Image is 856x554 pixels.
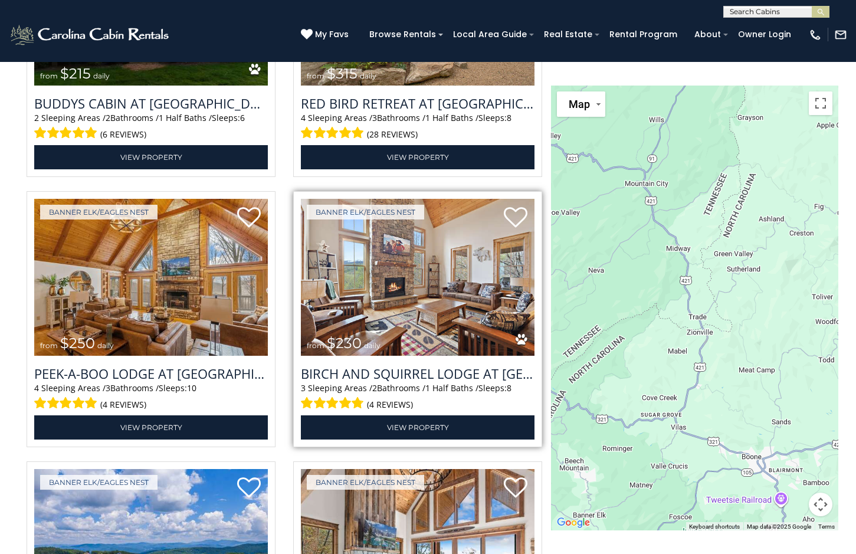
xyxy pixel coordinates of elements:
a: Banner Elk/Eagles Nest [307,475,424,490]
span: from [307,341,324,350]
span: My Favs [315,28,349,41]
span: daily [93,71,110,80]
a: Terms (opens in new tab) [818,523,835,529]
a: Banner Elk/Eagles Nest [40,475,158,490]
h3: Red Bird Retreat at Eagles Nest [301,94,534,112]
a: Birch and Squirrel Lodge at Eagles Nest from $230 daily [301,199,534,355]
span: from [40,341,58,350]
span: 1 Half Baths / [425,112,478,123]
img: Birch and Squirrel Lodge at Eagles Nest [301,199,534,355]
span: $250 [60,335,95,352]
span: daily [364,341,381,350]
span: 8 [507,112,511,123]
span: 8 [507,382,511,394]
button: Toggle fullscreen view [809,91,832,115]
span: $230 [327,335,362,352]
span: Map [569,98,590,110]
span: (4 reviews) [367,397,413,412]
span: 3 [106,382,110,394]
a: My Favs [301,28,352,41]
span: (4 reviews) [100,397,146,412]
div: Sleeping Areas / Bathrooms / Sleeps: [301,112,534,142]
span: 2 [372,382,377,394]
a: Add to favorites [237,476,261,501]
span: 6 [240,112,245,123]
a: Real Estate [538,25,598,44]
span: 2 [34,112,39,123]
a: View Property [34,145,268,169]
img: Peek-a-Boo Lodge at Eagles Nest [34,199,268,355]
h3: Peek-a-Boo Lodge at Eagles Nest [34,365,268,382]
a: Buddys Cabin at [GEOGRAPHIC_DATA] [34,94,268,112]
a: Red Bird Retreat at [GEOGRAPHIC_DATA] [301,94,534,112]
a: Add to favorites [504,206,527,231]
a: Browse Rentals [363,25,442,44]
img: phone-regular-white.png [809,28,822,41]
a: Rental Program [604,25,683,44]
div: Sleeping Areas / Bathrooms / Sleeps: [301,382,534,412]
a: Add to favorites [237,206,261,231]
a: View Property [301,415,534,440]
span: Map data ©2025 Google [747,523,811,529]
span: daily [360,71,376,80]
a: Peek-a-Boo Lodge at [GEOGRAPHIC_DATA] [34,365,268,382]
a: View Property [301,145,534,169]
span: 4 [34,382,39,394]
img: White-1-2.png [9,23,172,47]
a: View Property [34,415,268,440]
button: Map camera controls [809,493,832,516]
a: About [688,25,727,44]
span: 2 [106,112,110,123]
a: Owner Login [732,25,797,44]
a: Local Area Guide [447,25,533,44]
span: $215 [60,65,91,82]
a: Add to favorites [504,476,527,501]
span: 10 [187,382,196,394]
span: from [307,71,324,80]
span: $315 [327,65,358,82]
span: 1 Half Baths / [425,382,478,394]
div: Sleeping Areas / Bathrooms / Sleeps: [34,112,268,142]
span: daily [97,341,114,350]
span: 4 [301,112,306,123]
span: 1 Half Baths / [159,112,212,123]
a: Open this area in Google Maps (opens a new window) [554,515,593,530]
h3: Birch and Squirrel Lodge at Eagles Nest [301,365,534,382]
h3: Buddys Cabin at Eagles Nest [34,94,268,112]
a: Peek-a-Boo Lodge at Eagles Nest from $250 daily [34,199,268,355]
a: Banner Elk/Eagles Nest [40,205,158,219]
a: Banner Elk/Eagles Nest [307,205,424,219]
span: 3 [372,112,377,123]
span: (6 reviews) [100,127,146,142]
div: Sleeping Areas / Bathrooms / Sleeps: [34,382,268,412]
span: (28 reviews) [367,127,418,142]
button: Change map style [557,91,605,117]
img: mail-regular-white.png [834,28,847,41]
span: from [40,71,58,80]
button: Keyboard shortcuts [689,522,740,530]
img: Google [554,515,593,530]
span: 3 [301,382,306,394]
a: Birch and Squirrel Lodge at [GEOGRAPHIC_DATA] [301,365,534,382]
